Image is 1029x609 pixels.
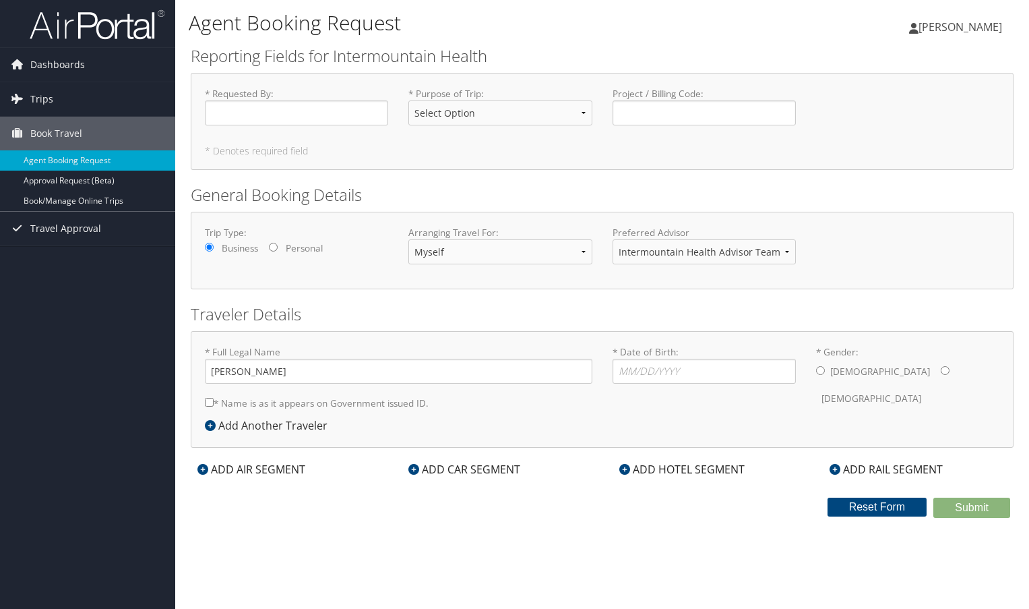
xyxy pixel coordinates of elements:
button: Submit [933,498,1010,518]
span: Trips [30,82,53,116]
h2: Reporting Fields for Intermountain Health [191,45,1014,67]
label: Project / Billing Code : [613,87,796,125]
img: airportal-logo.png [30,9,164,40]
input: * Name is as it appears on Government issued ID. [205,398,214,407]
button: Reset Form [828,498,927,517]
label: Arranging Travel For: [408,226,592,239]
div: ADD CAR SEGMENT [402,461,527,477]
input: Project / Billing Code: [613,100,796,125]
label: * Full Legal Name [205,345,592,384]
span: Travel Approval [30,212,101,245]
label: [DEMOGRAPHIC_DATA] [830,359,930,384]
div: ADD AIR SEGMENT [191,461,312,477]
label: Personal [286,241,323,255]
label: * Gender: [816,345,999,412]
a: [PERSON_NAME] [909,7,1016,47]
input: * Full Legal Name [205,359,592,384]
div: ADD RAIL SEGMENT [823,461,949,477]
label: Business [222,241,258,255]
input: * Date of Birth: [613,359,796,384]
input: * Gender:[DEMOGRAPHIC_DATA][DEMOGRAPHIC_DATA] [941,366,949,375]
span: Book Travel [30,117,82,150]
span: [PERSON_NAME] [918,20,1002,34]
label: * Date of Birth: [613,345,796,384]
span: Dashboards [30,48,85,82]
div: Add Another Traveler [205,417,334,434]
h5: * Denotes required field [205,146,999,156]
h2: General Booking Details [191,183,1014,206]
label: * Requested By : [205,87,388,125]
input: * Requested By: [205,100,388,125]
label: * Name is as it appears on Government issued ID. [205,390,429,415]
div: ADD HOTEL SEGMENT [613,461,751,477]
h1: Agent Booking Request [189,9,740,37]
label: * Purpose of Trip : [408,87,592,136]
label: Preferred Advisor [613,226,796,239]
input: * Gender:[DEMOGRAPHIC_DATA][DEMOGRAPHIC_DATA] [816,366,825,375]
h2: Traveler Details [191,303,1014,326]
label: [DEMOGRAPHIC_DATA] [821,386,921,411]
select: * Purpose of Trip: [408,100,592,125]
label: Trip Type: [205,226,388,239]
